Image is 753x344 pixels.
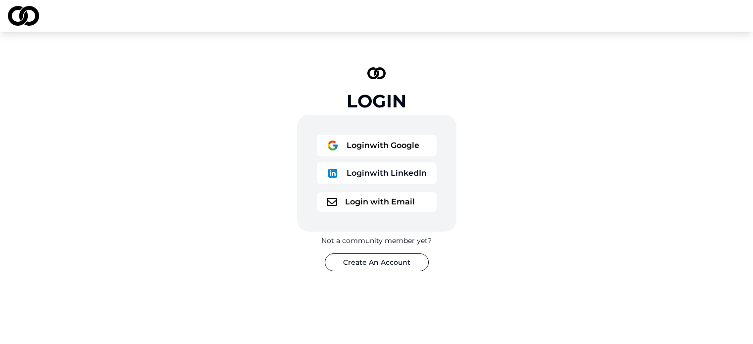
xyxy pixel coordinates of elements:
[321,236,432,246] div: Not a community member yet?
[317,162,437,184] button: logoLoginwith LinkedIn
[317,135,437,156] button: logoLoginwith Google
[8,6,39,26] img: logo
[367,67,386,79] img: logo
[317,192,437,212] button: logoLogin with Email
[327,167,339,179] img: logo
[327,198,337,206] img: logo
[325,253,429,271] button: Create An Account
[347,91,406,111] div: Login
[327,140,339,151] img: logo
